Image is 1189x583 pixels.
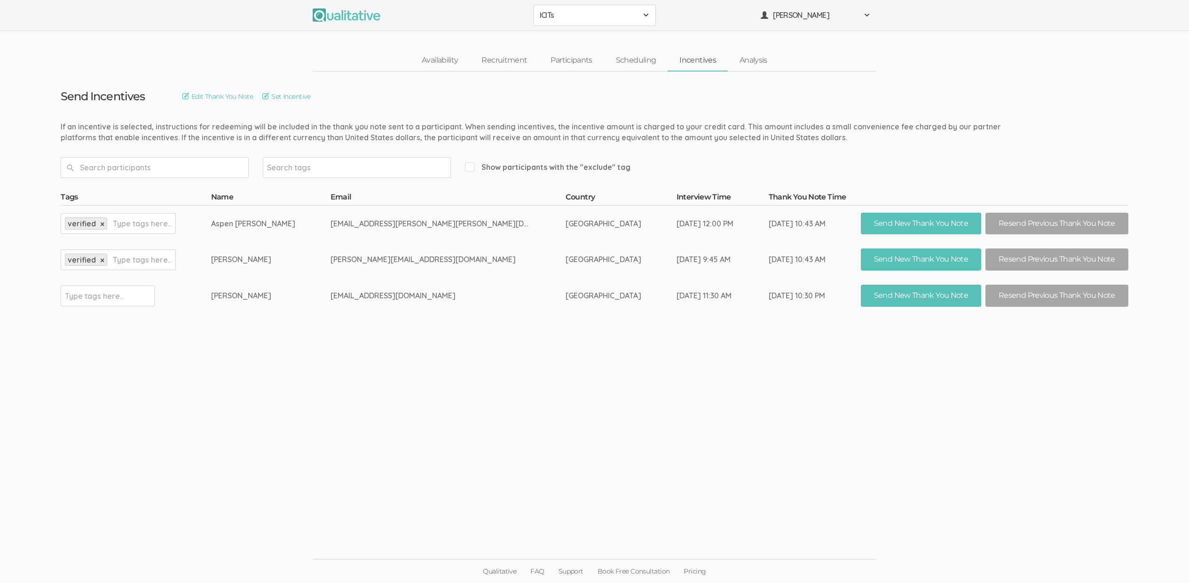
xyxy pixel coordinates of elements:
div: [DATE] 10:30 PM [769,290,826,301]
a: × [100,256,104,264]
div: [DATE] 10:43 AM [769,254,826,265]
button: Resend Previous Thank You Note [985,248,1128,271]
button: ICITs [534,5,656,26]
a: Edit Thank You Note [182,91,253,102]
a: Incentives [668,50,728,71]
iframe: Chat Widget [1142,538,1189,583]
th: Tags [61,192,211,205]
th: Country [566,192,677,205]
button: Send New Thank You Note [861,213,981,235]
button: Resend Previous Thank You Note [985,285,1128,307]
span: ICITs [540,10,638,21]
div: [DATE] 10:43 AM [769,218,826,229]
button: [PERSON_NAME] [755,5,877,26]
th: Name [211,192,331,205]
img: Qualitative [313,8,380,22]
td: [GEOGRAPHIC_DATA] [566,241,677,278]
a: × [100,220,104,228]
td: [PERSON_NAME] [211,241,331,278]
button: Send New Thank You Note [861,285,981,307]
td: [DATE] 12:00 PM [677,205,769,241]
a: Participants [539,50,604,71]
input: Type tags here... [113,217,172,230]
h3: Send Incentives [61,90,145,103]
td: [PERSON_NAME] [211,278,331,314]
button: Send New Thank You Note [861,248,981,271]
td: [EMAIL_ADDRESS][DOMAIN_NAME] [331,278,566,314]
button: Resend Previous Thank You Note [985,213,1128,235]
th: Interview Time [677,192,769,205]
a: Scheduling [604,50,668,71]
a: Qualitative [476,559,523,583]
a: Support [551,559,591,583]
td: [PERSON_NAME][EMAIL_ADDRESS][DOMAIN_NAME] [331,241,566,278]
td: [GEOGRAPHIC_DATA] [566,278,677,314]
span: Show participants with the "exclude" tag [465,162,630,173]
td: Aspen [PERSON_NAME] [211,205,331,241]
a: Availability [410,50,470,71]
a: Book Free Consultation [591,559,677,583]
a: Recruitment [470,50,539,71]
a: FAQ [523,559,551,583]
td: [DATE] 9:45 AM [677,241,769,278]
input: Type tags here... [113,254,172,266]
a: Analysis [728,50,779,71]
span: [PERSON_NAME] [773,10,858,21]
th: Thank You Note Time [769,192,861,205]
td: [GEOGRAPHIC_DATA] [566,205,677,241]
span: verified [68,219,96,228]
span: verified [68,255,96,264]
div: If an incentive is selected, instructions for redeeming will be included in the thank you note se... [61,121,1016,143]
input: Type tags here... [65,290,124,302]
a: Set Incentive [262,91,311,102]
th: Email [331,192,566,205]
td: [DATE] 11:30 AM [677,278,769,314]
td: [EMAIL_ADDRESS][PERSON_NAME][PERSON_NAME][DOMAIN_NAME] [331,205,566,241]
a: Pricing [677,559,713,583]
input: Search participants [61,157,249,178]
input: Search tags [267,161,326,174]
